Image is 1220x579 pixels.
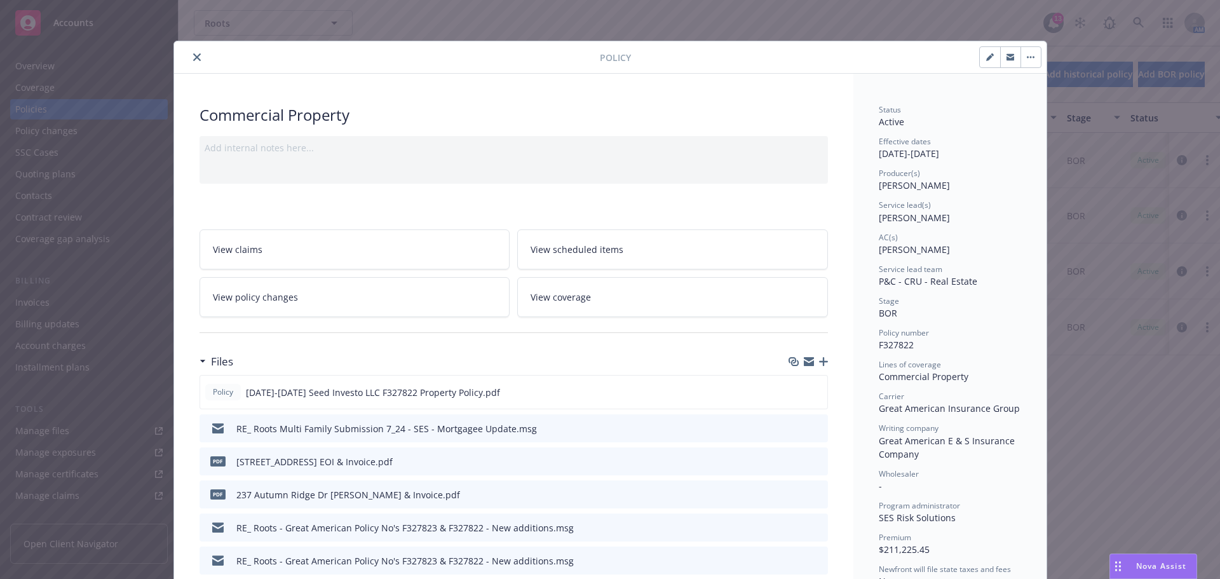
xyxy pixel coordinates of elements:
span: Great American Insurance Group [879,402,1020,414]
span: Policy number [879,327,929,338]
div: [DATE] - [DATE] [879,136,1021,160]
div: 237 Autumn Ridge Dr [PERSON_NAME] & Invoice.pdf [236,488,460,501]
button: Nova Assist [1109,554,1197,579]
button: download file [791,521,801,535]
span: F327822 [879,339,914,351]
span: [PERSON_NAME] [879,179,950,191]
span: Effective dates [879,136,931,147]
span: SES Risk Solutions [879,512,956,524]
a: View coverage [517,277,828,317]
a: View claims [200,229,510,269]
span: View scheduled items [531,243,623,256]
span: Service lead(s) [879,200,931,210]
span: Newfront will file state taxes and fees [879,564,1011,575]
span: View claims [213,243,262,256]
span: View policy changes [213,290,298,304]
button: preview file [811,488,823,501]
a: View policy changes [200,277,510,317]
span: AC(s) [879,232,898,243]
span: Commercial Property [879,371,968,383]
span: Active [879,116,904,128]
div: RE_ Roots Multi Family Submission 7_24 - SES - Mortgagee Update.msg [236,422,537,435]
h3: Files [211,353,233,370]
div: Drag to move [1110,554,1126,578]
span: Lines of coverage [879,359,941,370]
span: Premium [879,532,911,543]
span: Service lead team [879,264,942,275]
button: close [189,50,205,65]
span: Wholesaler [879,468,919,479]
span: [DATE]-[DATE] Seed Investo LLC F327822 Property Policy.pdf [246,386,500,399]
button: download file [791,422,801,435]
div: RE_ Roots - Great American Policy No's F327823 & F327822 - New additions.msg [236,521,574,535]
div: Add internal notes here... [205,141,823,154]
button: download file [791,488,801,501]
span: Policy [210,386,236,398]
span: pdf [210,456,226,466]
span: Program administrator [879,500,960,511]
span: - [879,480,882,492]
button: download file [791,455,801,468]
div: [STREET_ADDRESS] EOI & Invoice.pdf [236,455,393,468]
span: [PERSON_NAME] [879,212,950,224]
span: BOR [879,307,897,319]
span: View coverage [531,290,591,304]
div: RE_ Roots - Great American Policy No's F327823 & F327822 - New additions.msg [236,554,574,568]
span: Nova Assist [1136,561,1186,571]
span: Great American E & S Insurance Company [879,435,1017,460]
span: Producer(s) [879,168,920,179]
span: Stage [879,296,899,306]
span: pdf [210,489,226,499]
button: preview file [811,554,823,568]
a: View scheduled items [517,229,828,269]
span: Writing company [879,423,939,433]
button: download file [790,386,801,399]
span: $211,225.45 [879,543,930,555]
button: preview file [811,422,823,435]
span: Policy [600,51,631,64]
div: Commercial Property [200,104,828,126]
span: P&C - CRU - Real Estate [879,275,977,287]
button: preview file [811,521,823,535]
button: preview file [811,386,822,399]
button: preview file [811,455,823,468]
button: download file [791,554,801,568]
span: [PERSON_NAME] [879,243,950,255]
span: Carrier [879,391,904,402]
span: Status [879,104,901,115]
div: Files [200,353,233,370]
